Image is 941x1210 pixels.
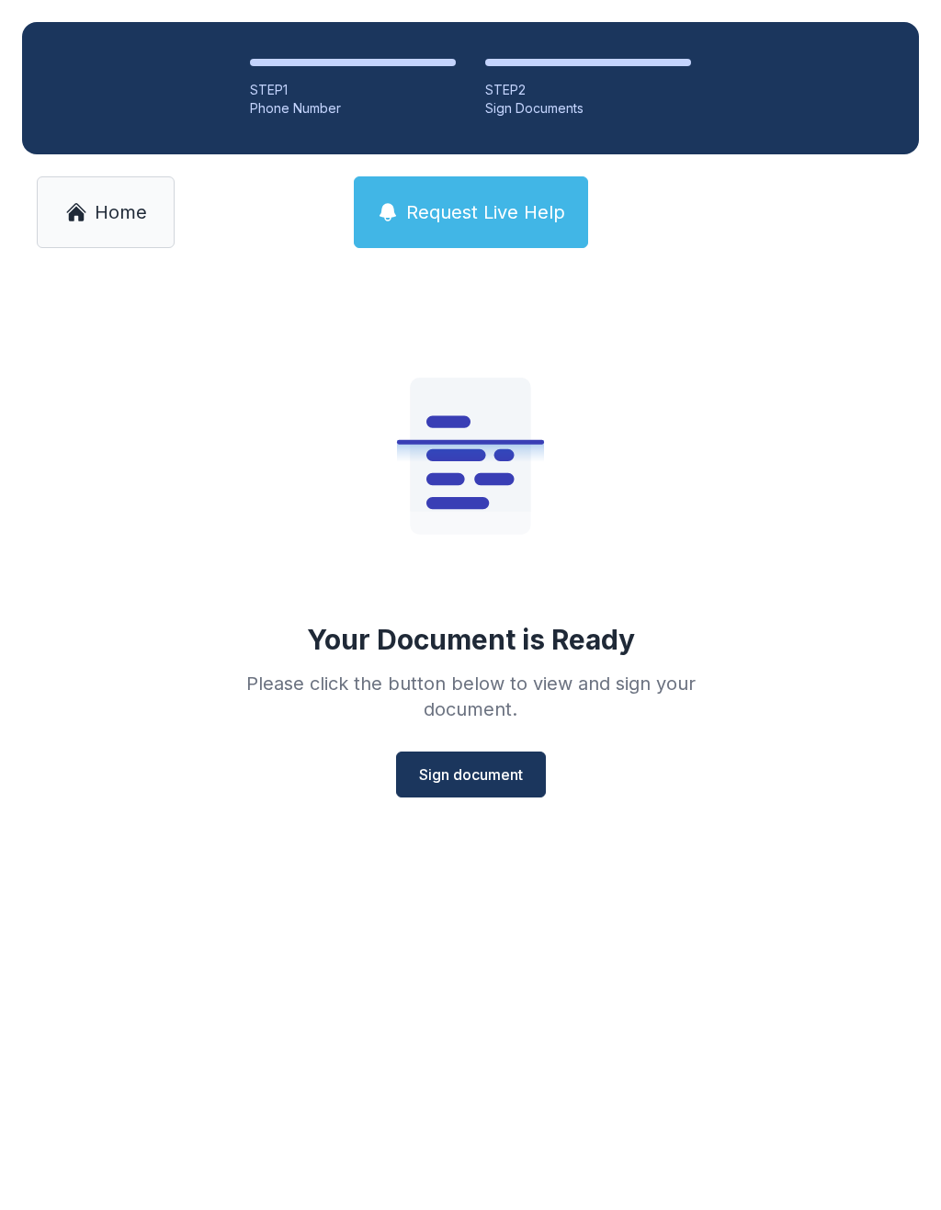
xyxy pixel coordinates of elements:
div: Your Document is Ready [307,623,635,656]
div: STEP 2 [485,81,691,99]
span: Home [95,199,147,225]
div: STEP 1 [250,81,456,99]
div: Phone Number [250,99,456,118]
div: Please click the button below to view and sign your document. [206,671,735,722]
div: Sign Documents [485,99,691,118]
span: Request Live Help [406,199,565,225]
span: Sign document [419,763,523,786]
